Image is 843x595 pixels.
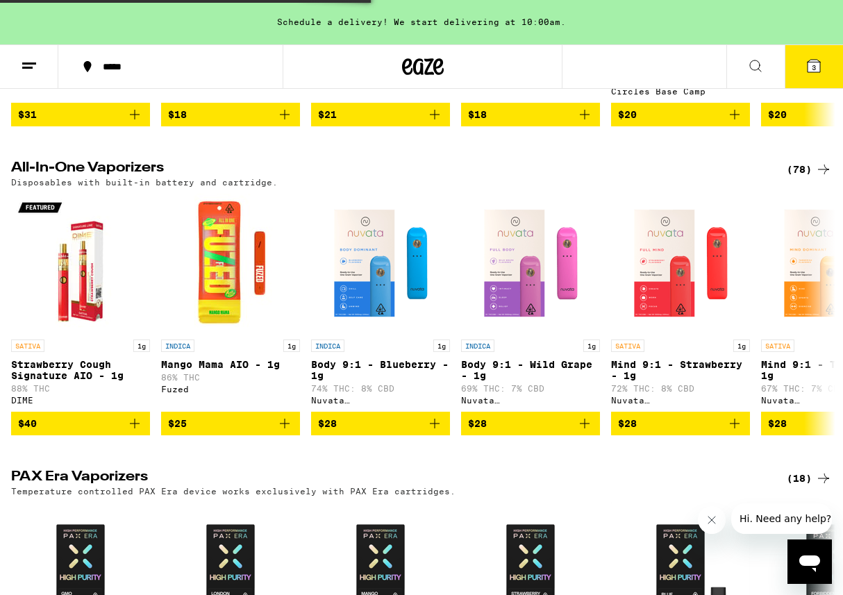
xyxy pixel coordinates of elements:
p: Temperature controlled PAX Era device works exclusively with PAX Era cartridges. [11,487,456,496]
button: Add to bag [611,103,750,126]
span: $25 [168,418,187,429]
a: Open page for Mango Mama AIO - 1g from Fuzed [161,194,300,412]
img: Nuvata (CA) - Body 9:1 - Wild Grape - 1g [461,194,600,333]
button: Add to bag [161,412,300,435]
span: $21 [318,109,337,120]
img: Nuvata (CA) - Body 9:1 - Blueberry - 1g [311,194,450,333]
p: Body 9:1 - Blueberry - 1g [311,359,450,381]
img: DIME - Strawberry Cough Signature AIO - 1g [11,194,150,333]
a: Open page for Mind 9:1 - Strawberry - 1g from Nuvata (CA) [611,194,750,412]
button: Add to bag [311,412,450,435]
p: Mango Mama AIO - 1g [161,359,300,370]
button: Add to bag [161,103,300,126]
span: $28 [468,418,487,429]
button: Add to bag [11,412,150,435]
button: Add to bag [611,412,750,435]
a: Open page for Body 9:1 - Wild Grape - 1g from Nuvata (CA) [461,194,600,412]
p: 74% THC: 8% CBD [311,384,450,393]
a: (18) [787,470,832,487]
span: $20 [768,109,787,120]
img: Nuvata (CA) - Mind 9:1 - Strawberry - 1g [611,194,750,333]
p: SATIVA [611,340,644,352]
p: 1g [733,340,750,352]
button: Add to bag [461,103,600,126]
div: Nuvata ([GEOGRAPHIC_DATA]) [311,396,450,405]
h2: PAX Era Vaporizers [11,470,764,487]
a: Open page for Strawberry Cough Signature AIO - 1g from DIME [11,194,150,412]
p: INDICA [461,340,494,352]
p: 69% THC: 7% CBD [461,384,600,393]
button: Add to bag [11,103,150,126]
button: Add to bag [311,103,450,126]
p: SATIVA [11,340,44,352]
span: $31 [18,109,37,120]
div: DIME [11,396,150,405]
button: 3 [785,45,843,88]
p: SATIVA [761,340,794,352]
p: 86% THC [161,373,300,382]
a: (78) [787,161,832,178]
div: Nuvata ([GEOGRAPHIC_DATA]) [461,396,600,405]
p: 1g [433,340,450,352]
span: $28 [318,418,337,429]
iframe: Message from company [731,503,832,534]
p: INDICA [311,340,344,352]
span: $18 [168,109,187,120]
p: INDICA [161,340,194,352]
div: Circles Base Camp [611,87,750,96]
p: Body 9:1 - Wild Grape - 1g [461,359,600,381]
p: 88% THC [11,384,150,393]
p: 1g [133,340,150,352]
span: $28 [768,418,787,429]
p: 1g [583,340,600,352]
h2: All-In-One Vaporizers [11,161,764,178]
span: $20 [618,109,637,120]
span: $28 [618,418,637,429]
button: Add to bag [461,412,600,435]
span: $40 [18,418,37,429]
span: 3 [812,63,816,72]
p: 1g [283,340,300,352]
iframe: Button to launch messaging window [787,539,832,584]
p: Strawberry Cough Signature AIO - 1g [11,359,150,381]
p: Mind 9:1 - Strawberry - 1g [611,359,750,381]
div: Fuzed [161,385,300,394]
div: Nuvata ([GEOGRAPHIC_DATA]) [611,396,750,405]
span: $18 [468,109,487,120]
p: 72% THC: 8% CBD [611,384,750,393]
p: Disposables with built-in battery and cartridge. [11,178,278,187]
a: Open page for Body 9:1 - Blueberry - 1g from Nuvata (CA) [311,194,450,412]
img: Fuzed - Mango Mama AIO - 1g [161,194,300,333]
iframe: Close message [698,506,726,534]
